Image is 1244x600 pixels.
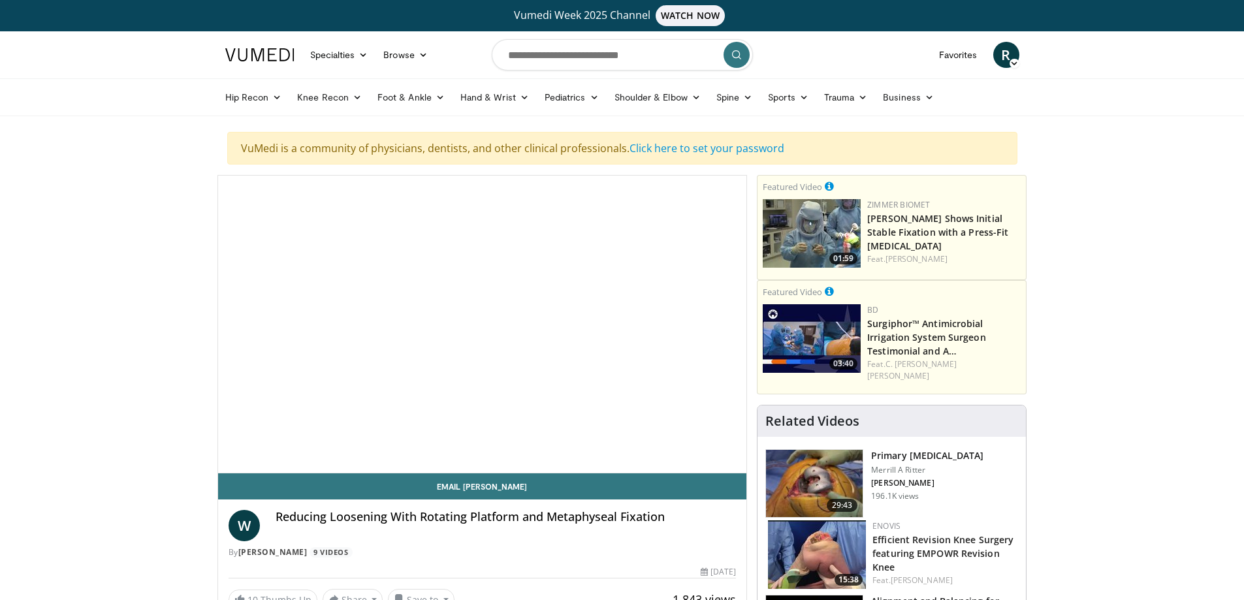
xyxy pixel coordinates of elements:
[768,520,866,589] a: 15:38
[885,253,948,264] a: [PERSON_NAME]
[709,84,760,110] a: Spine
[867,317,986,357] a: Surgiphor™ Antimicrobial Irrigation System Surgeon Testimonial and A…
[867,358,957,381] a: C. [PERSON_NAME] [PERSON_NAME]
[875,84,942,110] a: Business
[872,533,1013,573] a: Efficient Revision Knee Surgery featuring EMPOWR Revision Knee
[760,84,816,110] a: Sports
[867,253,1021,265] div: Feat.
[763,199,861,268] a: 01:59
[763,199,861,268] img: 6bc46ad6-b634-4876-a934-24d4e08d5fac.150x105_q85_crop-smart_upscale.jpg
[453,84,537,110] a: Hand & Wrist
[871,491,919,501] p: 196.1K views
[302,42,376,68] a: Specialties
[766,450,863,518] img: 297061_3.png.150x105_q85_crop-smart_upscale.jpg
[827,499,858,512] span: 29:43
[871,449,983,462] h3: Primary [MEDICAL_DATA]
[763,286,822,298] small: Featured Video
[763,304,861,373] a: 03:40
[768,520,866,589] img: 2c6dc023-217a-48ee-ae3e-ea951bf834f3.150x105_q85_crop-smart_upscale.jpg
[872,575,1015,586] div: Feat.
[867,199,930,210] a: Zimmer Biomet
[289,84,370,110] a: Knee Recon
[227,132,1017,165] div: VuMedi is a community of physicians, dentists, and other clinical professionals.
[227,5,1017,26] a: Vumedi Week 2025 ChannelWATCH NOW
[931,42,985,68] a: Favorites
[229,510,260,541] a: W
[656,5,725,26] span: WATCH NOW
[891,575,953,586] a: [PERSON_NAME]
[701,566,736,578] div: [DATE]
[993,42,1019,68] a: R
[537,84,607,110] a: Pediatrics
[763,304,861,373] img: 70422da6-974a-44ac-bf9d-78c82a89d891.150x105_q85_crop-smart_upscale.jpg
[829,358,857,370] span: 03:40
[229,546,737,558] div: By
[492,39,753,71] input: Search topics, interventions
[310,547,353,558] a: 9 Videos
[607,84,709,110] a: Shoulder & Elbow
[867,304,878,315] a: BD
[871,465,983,475] p: Merrill A Ritter
[218,176,747,473] video-js: Video Player
[218,473,747,499] a: Email [PERSON_NAME]
[835,574,863,586] span: 15:38
[765,413,859,429] h4: Related Videos
[763,181,822,193] small: Featured Video
[375,42,436,68] a: Browse
[867,358,1021,382] div: Feat.
[816,84,876,110] a: Trauma
[765,449,1018,518] a: 29:43 Primary [MEDICAL_DATA] Merrill A Ritter [PERSON_NAME] 196.1K views
[276,510,737,524] h4: Reducing Loosening With Rotating Platform and Metaphyseal Fixation
[225,48,295,61] img: VuMedi Logo
[217,84,290,110] a: Hip Recon
[872,520,901,531] a: Enovis
[370,84,453,110] a: Foot & Ankle
[630,141,784,155] a: Click here to set your password
[829,253,857,264] span: 01:59
[871,478,983,488] p: [PERSON_NAME]
[238,546,308,558] a: [PERSON_NAME]
[867,212,1008,252] a: [PERSON_NAME] Shows Initial Stable Fixation with a Press-Fit [MEDICAL_DATA]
